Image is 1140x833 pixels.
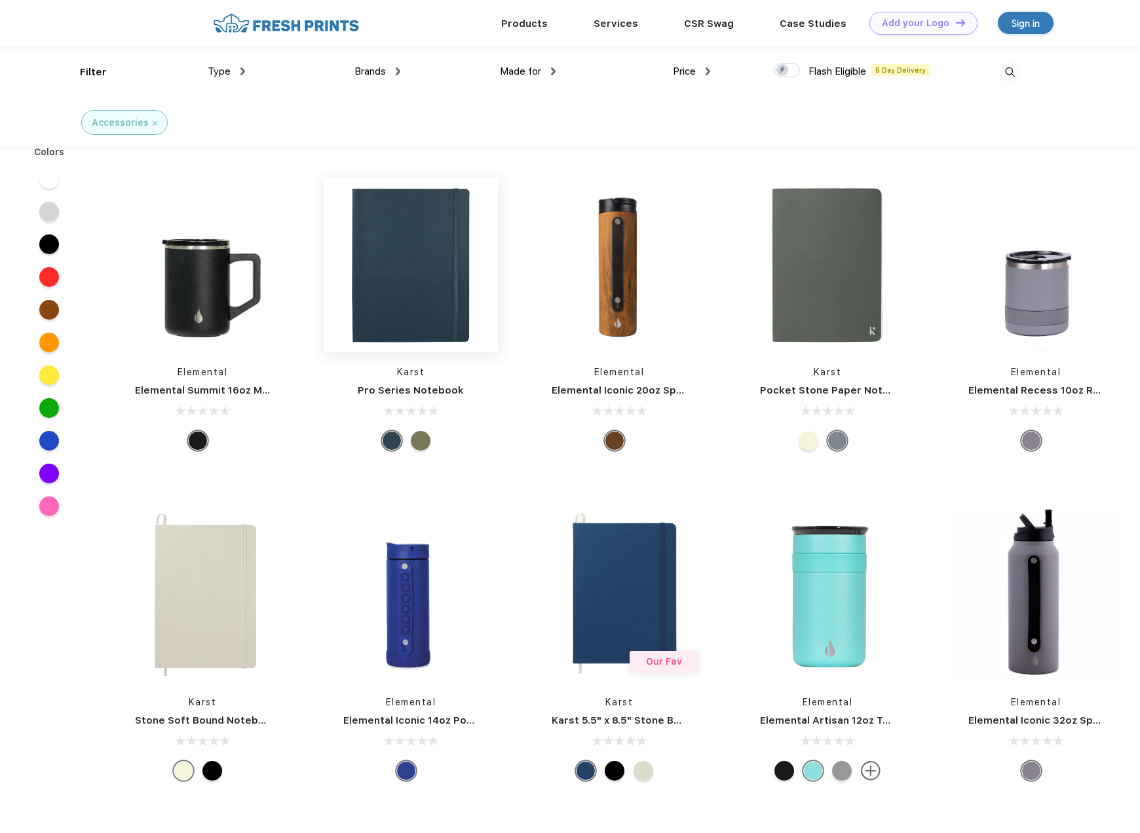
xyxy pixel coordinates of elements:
[324,178,498,352] img: func=resize&h=266
[634,761,653,781] div: Beige
[135,714,277,726] a: Stone Soft Bound Notebook
[740,508,915,682] img: func=resize&h=266
[956,19,965,26] img: DT
[354,65,386,77] span: Brands
[552,714,751,726] a: Karst 5.5" x 8.5" Stone Bound Notebook
[135,384,275,396] a: Elemental Summit 16oz Mug
[551,67,556,75] img: dropdown.png
[501,18,548,29] a: Products
[803,761,823,781] div: Robin's Egg
[673,65,696,77] span: Price
[1021,431,1041,451] div: Graphite
[803,697,853,707] a: Elemental
[397,367,425,377] a: Karst
[861,761,881,781] img: more.svg
[808,65,866,77] span: Flash Eligible
[832,761,852,781] div: Graphite
[1012,16,1040,31] div: Sign in
[92,116,149,130] div: Accessories
[343,714,542,726] a: Elemental Iconic 14oz Pop Fidget Bottle
[576,761,596,781] div: Navy
[382,431,402,451] div: Navy
[358,384,464,396] a: Pro Series Notebook
[202,761,222,781] div: Black
[411,431,430,451] div: Olive
[774,761,794,781] div: Matte Black
[532,508,706,682] img: func=resize&h=266
[188,431,208,451] div: Black
[646,656,682,667] span: Our Fav
[174,761,193,781] div: Beige
[760,714,918,726] a: Elemental Artisan 12oz Tumbler
[208,65,231,77] span: Type
[999,62,1021,83] img: desktop_search.svg
[594,367,645,377] a: Elemental
[115,508,290,682] img: func=resize&h=266
[799,431,818,451] div: Beige
[814,367,842,377] a: Karst
[827,431,847,451] div: Gray
[396,761,416,781] div: Royal Blue
[605,761,624,781] div: Black
[706,67,710,75] img: dropdown.png
[605,431,624,451] div: Teak Wood
[396,67,400,75] img: dropdown.png
[552,384,825,396] a: Elemental Iconic 20oz Sport Water Bottle - Teak Wood
[209,12,363,35] img: fo%20logo%202.webp
[189,697,217,707] a: Karst
[882,18,949,29] div: Add your Logo
[24,145,75,159] div: Colors
[115,178,290,352] img: func=resize&h=266
[1011,367,1061,377] a: Elemental
[386,697,436,707] a: Elemental
[153,121,157,126] img: filter_cancel.svg
[532,178,706,352] img: func=resize&h=266
[594,18,638,29] a: Services
[178,367,228,377] a: Elemental
[80,65,107,80] div: Filter
[684,18,734,29] a: CSR Swag
[949,508,1123,682] img: func=resize&h=266
[500,65,541,77] span: Made for
[605,697,634,707] a: Karst
[1021,761,1041,781] div: Graphite
[1011,697,1061,707] a: Elemental
[949,178,1123,352] img: func=resize&h=266
[760,384,915,396] a: Pocket Stone Paper Notebook
[740,178,915,352] img: func=resize&h=266
[240,67,245,75] img: dropdown.png
[998,12,1054,34] a: Sign in
[324,508,498,682] img: func=resize&h=266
